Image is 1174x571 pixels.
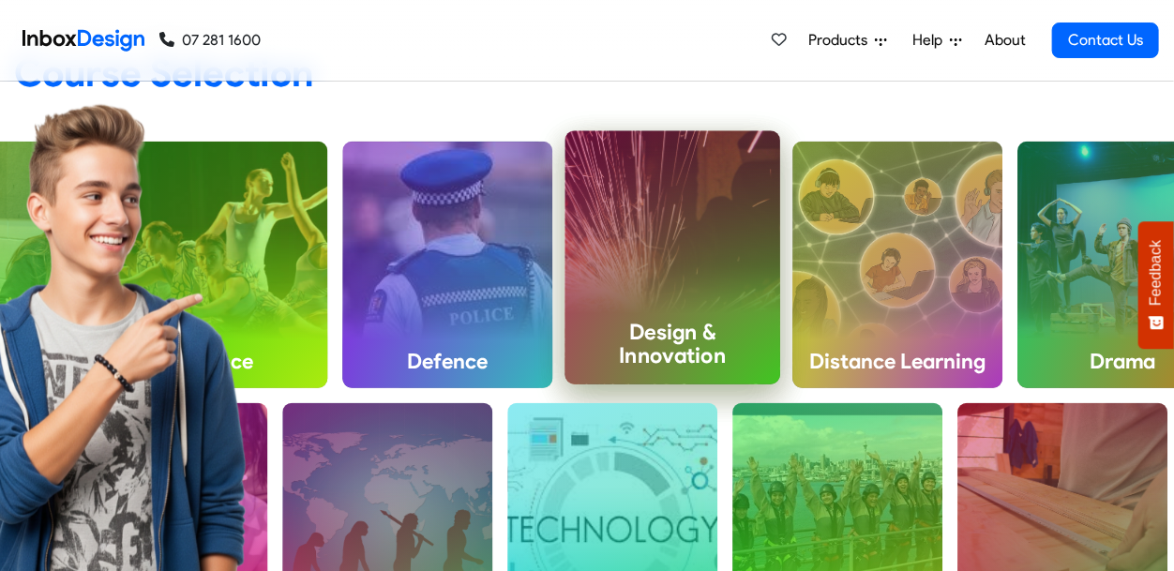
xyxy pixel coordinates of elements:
h4: Defence [342,334,552,388]
a: Contact Us [1052,23,1159,58]
span: Feedback [1148,240,1165,306]
h4: Dance [117,334,327,388]
a: Help [905,22,970,59]
a: About [980,22,1031,59]
h4: Distance Learning [792,334,1002,388]
span: Help [912,29,950,52]
a: 07 281 1600 [159,29,261,52]
h4: Design & Innovation [565,305,781,384]
a: Products [801,22,895,59]
button: Feedback - Show survey [1138,221,1174,349]
span: Products [808,29,875,52]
